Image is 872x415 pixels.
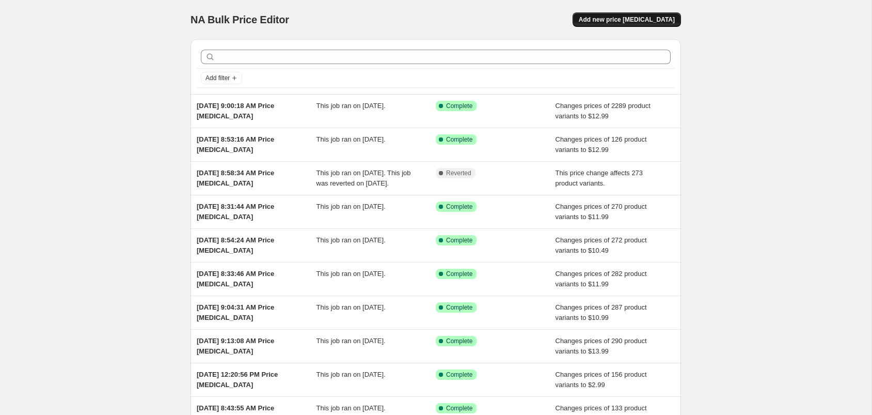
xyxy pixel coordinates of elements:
[573,12,681,27] button: Add new price [MEDICAL_DATA]
[316,337,386,345] span: This job ran on [DATE].
[316,404,386,412] span: This job ran on [DATE].
[446,203,472,211] span: Complete
[446,135,472,144] span: Complete
[556,270,647,288] span: Changes prices of 282 product variants to $11.99
[579,16,675,24] span: Add new price [MEDICAL_DATA]
[316,169,411,187] span: This job ran on [DATE]. This job was reverted on [DATE].
[191,14,289,25] span: NA Bulk Price Editor
[316,203,386,210] span: This job ran on [DATE].
[556,371,647,389] span: Changes prices of 156 product variants to $2.99
[205,74,230,82] span: Add filter
[446,371,472,379] span: Complete
[197,337,274,355] span: [DATE] 9:13:08 AM Price [MEDICAL_DATA]
[197,102,274,120] span: [DATE] 9:00:18 AM Price [MEDICAL_DATA]
[556,135,647,153] span: Changes prices of 126 product variants to $12.99
[197,270,274,288] span: [DATE] 8:33:46 AM Price [MEDICAL_DATA]
[446,102,472,110] span: Complete
[316,371,386,378] span: This job ran on [DATE].
[556,303,647,321] span: Changes prices of 287 product variants to $10.99
[316,135,386,143] span: This job ran on [DATE].
[556,102,651,120] span: Changes prices of 2289 product variants to $12.99
[446,169,471,177] span: Reverted
[197,371,278,389] span: [DATE] 12:20:56 PM Price [MEDICAL_DATA]
[556,236,647,254] span: Changes prices of 272 product variants to $10.49
[556,337,647,355] span: Changes prices of 290 product variants to $13.99
[446,303,472,312] span: Complete
[446,404,472,412] span: Complete
[316,270,386,278] span: This job ran on [DATE].
[197,135,274,153] span: [DATE] 8:53:16 AM Price [MEDICAL_DATA]
[197,203,274,221] span: [DATE] 8:31:44 AM Price [MEDICAL_DATA]
[556,203,647,221] span: Changes prices of 270 product variants to $11.99
[446,337,472,345] span: Complete
[201,72,242,84] button: Add filter
[197,303,274,321] span: [DATE] 9:04:31 AM Price [MEDICAL_DATA]
[446,236,472,244] span: Complete
[316,102,386,110] span: This job ran on [DATE].
[197,169,274,187] span: [DATE] 8:58:34 AM Price [MEDICAL_DATA]
[316,303,386,311] span: This job ran on [DATE].
[316,236,386,244] span: This job ran on [DATE].
[556,169,643,187] span: This price change affects 273 product variants.
[197,236,274,254] span: [DATE] 8:54:24 AM Price [MEDICAL_DATA]
[446,270,472,278] span: Complete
